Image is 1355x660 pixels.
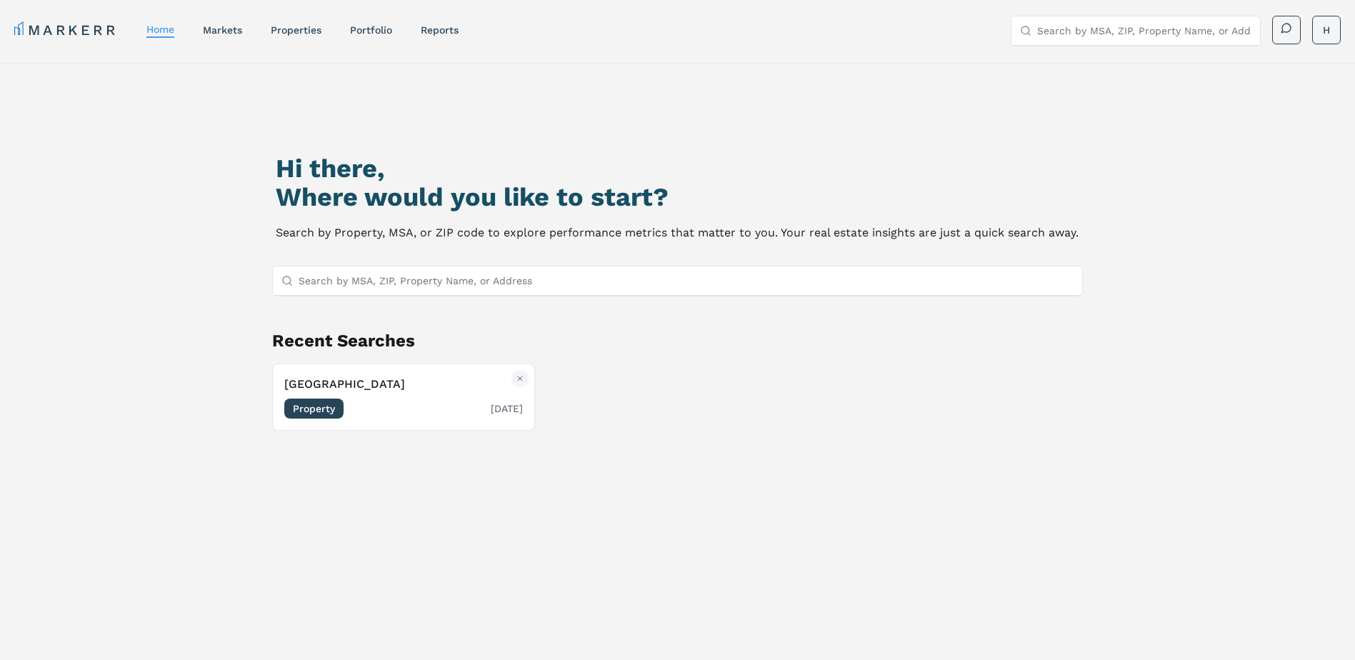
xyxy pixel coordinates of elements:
[1312,16,1341,44] button: H
[276,223,1079,243] p: Search by Property, MSA, or ZIP code to explore performance metrics that matter to you. Your real...
[146,24,174,35] a: home
[203,24,242,36] a: markets
[272,364,535,431] button: Remove Highlands Hill Country[GEOGRAPHIC_DATA]Property[DATE]
[284,399,344,419] span: Property
[276,154,1079,183] h1: Hi there,
[271,24,321,36] a: properties
[1323,23,1330,37] span: H
[1037,16,1251,45] input: Search by MSA, ZIP, Property Name, or Address
[276,183,1079,211] h2: Where would you like to start?
[491,401,523,416] span: [DATE]
[421,24,459,36] a: reports
[14,20,118,40] a: MARKERR
[284,376,523,393] h3: [GEOGRAPHIC_DATA]
[299,266,1074,295] input: Search by MSA, ZIP, Property Name, or Address
[272,329,1084,352] h2: Recent Searches
[350,24,392,36] a: Portfolio
[511,370,529,387] button: Remove Highlands Hill Country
